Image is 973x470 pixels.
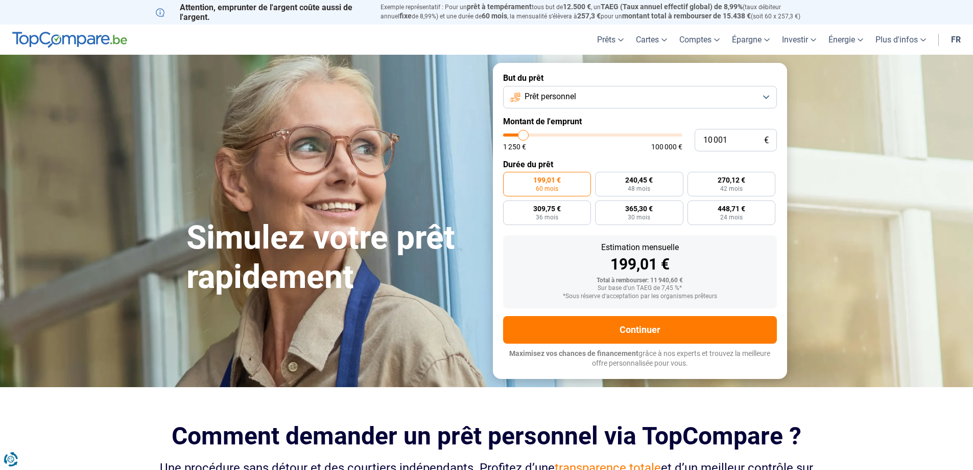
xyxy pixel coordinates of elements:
[503,143,526,150] span: 1 250 €
[536,214,558,220] span: 36 mois
[511,243,769,252] div: Estimation mensuelle
[511,285,769,292] div: Sur base d'un TAEG de 7,45 %*
[601,3,743,11] span: TAEG (Taux annuel effectif global) de 8,99%
[381,3,818,21] p: Exemple représentatif : Pour un tous but de , un (taux débiteur annuel de 8,99%) et une durée de ...
[503,73,777,83] label: But du prêt
[511,257,769,272] div: 199,01 €
[12,32,127,48] img: TopCompare
[764,136,769,145] span: €
[822,25,869,55] a: Énergie
[509,349,638,357] span: Maximisez vos chances de financement
[482,12,507,20] span: 60 mois
[503,86,777,108] button: Prêt personnel
[577,12,601,20] span: 257,3 €
[525,91,576,102] span: Prêt personnel
[726,25,776,55] a: Épargne
[625,176,653,184] span: 240,45 €
[720,186,743,192] span: 42 mois
[628,186,650,192] span: 48 mois
[628,214,650,220] span: 30 mois
[503,160,777,169] label: Durée du prêt
[533,176,561,184] span: 199,01 €
[503,316,777,344] button: Continuer
[156,3,368,22] p: Attention, emprunter de l'argent coûte aussi de l'argent.
[651,143,682,150] span: 100 000 €
[630,25,673,55] a: Cartes
[503,349,777,369] p: grâce à nos experts et trouvez la meilleure offre personnalisée pour vous.
[186,218,481,297] h1: Simulez votre prêt rapidement
[673,25,726,55] a: Comptes
[776,25,822,55] a: Investir
[156,422,818,450] h2: Comment demander un prêt personnel via TopCompare ?
[718,176,745,184] span: 270,12 €
[720,214,743,220] span: 24 mois
[533,205,561,212] span: 309,75 €
[563,3,591,11] span: 12.500 €
[467,3,532,11] span: prêt à tempérament
[511,293,769,300] div: *Sous réserve d'acceptation par les organismes prêteurs
[622,12,751,20] span: montant total à rembourser de 15.438 €
[399,12,412,20] span: fixe
[945,25,967,55] a: fr
[536,186,558,192] span: 60 mois
[625,205,653,212] span: 365,30 €
[718,205,745,212] span: 448,71 €
[869,25,932,55] a: Plus d'infos
[503,117,777,126] label: Montant de l'emprunt
[591,25,630,55] a: Prêts
[511,277,769,284] div: Total à rembourser: 11 940,60 €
